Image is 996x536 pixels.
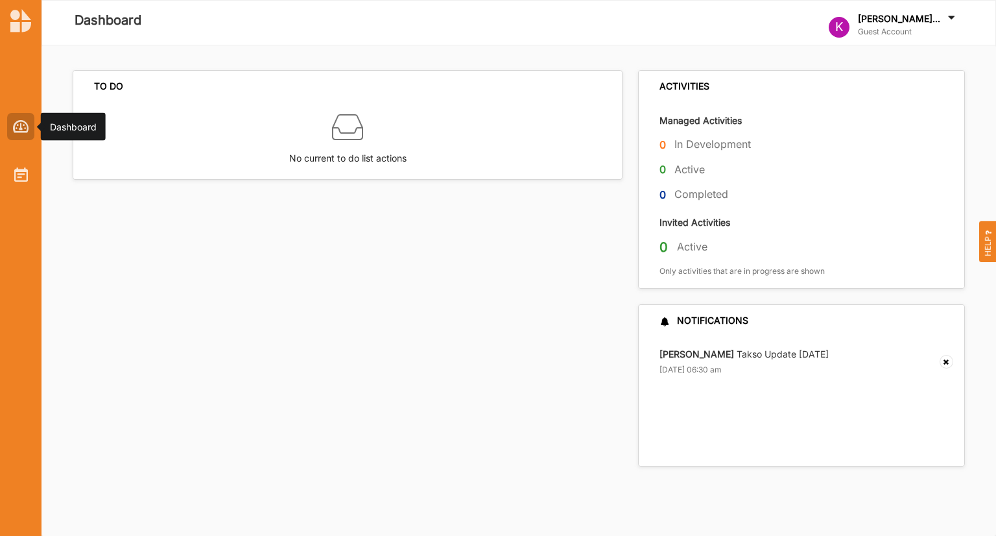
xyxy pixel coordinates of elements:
[13,120,29,133] img: Dashboard
[677,240,707,254] label: Active
[674,138,751,151] label: In Development
[659,266,825,276] label: Only activities that are in progress are shown
[659,162,666,178] label: 0
[659,216,730,228] label: Invited Activities
[829,17,849,38] div: K
[659,365,722,375] label: [DATE] 06:30 am
[858,13,940,25] label: [PERSON_NAME]...
[659,315,748,326] div: NOTIFICATIONS
[10,9,31,32] img: logo
[659,348,829,360] label: Takso Update [DATE]
[674,163,705,177] label: Active
[659,114,742,127] label: Managed Activities
[50,120,97,133] div: Dashboard
[94,80,123,92] div: TO DO
[14,167,28,182] img: Activities
[674,188,728,201] label: Completed
[659,187,666,203] label: 0
[7,113,34,140] a: Dashboard
[75,10,141,31] label: Dashboard
[289,143,407,165] label: No current to do list actions
[858,27,958,37] label: Guest Account
[659,239,668,256] label: 0
[7,161,34,188] a: Activities
[332,112,363,143] img: box
[659,80,709,92] div: ACTIVITIES
[659,348,734,359] strong: [PERSON_NAME]
[659,137,666,153] label: 0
